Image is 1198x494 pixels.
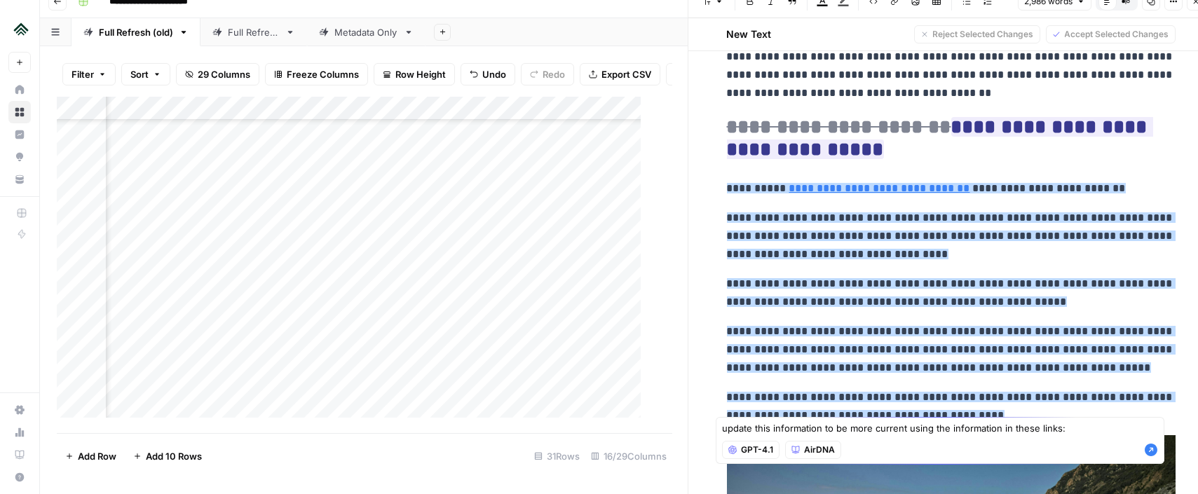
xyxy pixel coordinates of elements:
button: Export CSV [580,63,660,85]
span: Add Row [78,449,116,463]
a: Settings [8,399,31,421]
div: 16/29 Columns [585,445,672,467]
a: Full Refresh [200,18,307,46]
button: Filter [62,63,116,85]
span: Filter [72,67,94,81]
button: Add 10 Rows [125,445,210,467]
span: Freeze Columns [287,67,359,81]
a: Full Refresh (old) [72,18,200,46]
h2: New Text [727,27,772,41]
a: Home [8,78,31,101]
span: Reject Selected Changes [933,28,1034,41]
span: Sort [130,67,149,81]
a: Metadata Only [307,18,426,46]
a: Learning Hub [8,444,31,466]
button: Sort [121,63,170,85]
div: Full Refresh (old) [99,25,173,39]
span: Accept Selected Changes [1065,28,1169,41]
a: Browse [8,101,31,123]
a: Your Data [8,168,31,191]
button: AirDNA [785,441,841,459]
div: 31 Rows [529,445,585,467]
textarea: update this information to be more current using the information in these links: [722,421,1158,435]
span: Undo [482,67,506,81]
button: Accept Selected Changes [1046,25,1176,43]
span: 29 Columns [198,67,250,81]
span: Row Height [395,67,446,81]
button: Redo [521,63,574,85]
button: Workspace: Uplisting [8,11,31,46]
span: GPT-4.1 [741,444,773,456]
button: Row Height [374,63,455,85]
span: Add 10 Rows [146,449,202,463]
a: Usage [8,421,31,444]
button: Add Row [57,445,125,467]
span: Export CSV [601,67,651,81]
button: Reject Selected Changes [914,25,1040,43]
span: Redo [543,67,565,81]
button: Freeze Columns [265,63,368,85]
button: Undo [461,63,515,85]
img: Uplisting Logo [8,16,34,41]
div: Full Refresh [228,25,280,39]
button: 29 Columns [176,63,259,85]
a: Opportunities [8,146,31,168]
div: Metadata Only [334,25,398,39]
a: Insights [8,123,31,146]
button: GPT-4.1 [722,441,780,459]
button: Help + Support [8,466,31,488]
span: AirDNA [804,444,835,456]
